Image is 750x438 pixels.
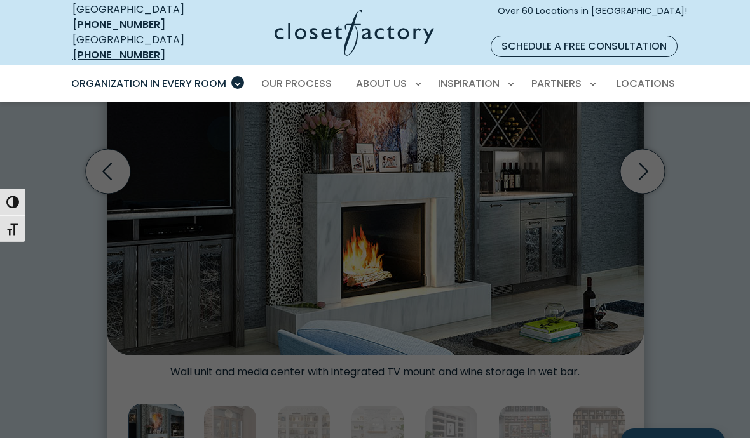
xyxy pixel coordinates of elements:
img: Closet Factory Logo [275,10,434,56]
div: [GEOGRAPHIC_DATA] [72,32,211,63]
a: Schedule a Free Consultation [491,36,678,57]
a: [PHONE_NUMBER] [72,17,165,32]
span: Organization in Every Room [71,76,226,91]
span: Partners [531,76,582,91]
div: [GEOGRAPHIC_DATA] [72,2,211,32]
span: Over 60 Locations in [GEOGRAPHIC_DATA]! [498,4,687,31]
a: [PHONE_NUMBER] [72,48,165,62]
span: About Us [356,76,407,91]
span: Our Process [261,76,332,91]
span: Inspiration [438,76,500,91]
nav: Primary Menu [62,66,688,102]
span: Locations [617,76,675,91]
